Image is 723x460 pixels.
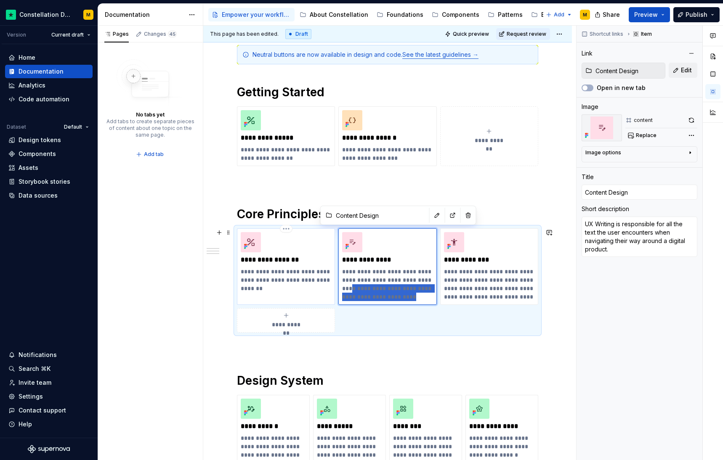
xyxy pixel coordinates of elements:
[583,11,587,18] div: M
[5,390,93,403] a: Settings
[241,232,261,252] img: 85c8ec71-ad9a-45f5-a1bc-8d44db21f2b3.png
[554,11,564,18] span: Add
[241,110,261,130] img: 609052d8-2739-41d5-921b-dc4a1eaca3e8.png
[64,124,82,130] span: Default
[590,31,623,37] span: Shortcut links
[136,111,165,118] div: No tabs yet
[636,132,657,139] span: Replace
[5,189,93,202] a: Data sources
[19,406,66,415] div: Contact support
[541,11,583,19] div: Best Practices
[19,177,70,186] div: Storybook stories
[133,148,167,160] button: Add tab
[19,136,61,144] div: Design tokens
[373,8,427,21] a: Foundations
[681,66,692,74] span: Edit
[669,63,697,78] button: Edit
[19,67,64,76] div: Documentation
[19,191,58,200] div: Data sources
[498,11,523,19] div: Patterns
[5,348,93,362] button: Notifications
[168,31,177,37] span: 45
[402,51,478,58] a: See the latest guidelines →
[19,81,45,90] div: Analytics
[237,206,538,222] h1: Core Principles
[222,11,291,19] div: Empower your workflow. Build incredible experiences.
[19,378,51,387] div: Invite team
[673,7,720,22] button: Publish
[237,373,538,388] h1: Design System
[144,151,164,158] span: Add tab
[208,8,295,21] a: Empower your workflow. Build incredible experiences.
[144,31,177,37] div: Changes
[19,95,69,103] div: Code automation
[317,399,337,419] img: ea8bb383-4047-48fc-999b-791903d7f1a4.png
[19,392,43,401] div: Settings
[5,147,93,161] a: Components
[342,110,362,130] img: 25773424-9c12-4fa1-8527-40a0f235fbb0.png
[19,351,57,359] div: Notifications
[106,118,194,138] div: Add tabs to create separate pieces of content about one topic on the same page.
[342,232,362,252] img: 406582dd-c6c9-409b-bb3c-e1fdb5726fb3.png
[51,32,84,38] span: Current draft
[582,49,593,58] div: Link
[634,11,658,19] span: Preview
[469,399,489,419] img: ef839cf3-957c-4b99-b50c-88d54e08bdbe.png
[387,11,423,19] div: Foundations
[528,8,587,21] a: Best Practices
[5,175,93,188] a: Storybook stories
[2,5,96,24] button: Constellation Design SystemM
[582,217,697,257] textarea: UX Writing is responsible for all the text the user encounters when navigating their way around a...
[5,376,93,389] a: Invite team
[597,84,646,92] label: Open in new tab
[19,420,32,428] div: Help
[442,28,493,40] button: Quick preview
[19,365,51,373] div: Search ⌘K
[453,31,489,37] span: Quick preview
[579,28,627,40] button: Shortcut links
[5,418,93,431] button: Help
[393,399,413,419] img: d98cfc30-72d2-4dde-ac99-bd38723d6229.png
[104,31,129,37] div: Pages
[208,6,542,23] div: Page tree
[19,164,38,172] div: Assets
[442,11,479,19] div: Components
[634,117,653,124] div: content
[19,53,35,62] div: Home
[60,121,93,133] button: Default
[7,32,26,38] div: Version
[5,404,93,417] button: Contact support
[210,31,279,37] span: This page has been edited.
[496,28,550,40] button: Request review
[285,29,311,39] div: Draft
[5,93,93,106] a: Code automation
[105,11,184,19] div: Documentation
[5,133,93,147] a: Design tokens
[507,31,546,37] span: Request review
[428,8,483,21] a: Components
[253,50,533,59] div: Neutral buttons are now available in design and code.
[237,85,538,100] h1: Getting Started
[686,11,707,19] span: Publish
[28,445,70,453] svg: Supernova Logo
[48,29,94,41] button: Current draft
[5,362,93,375] button: Search ⌘K
[582,173,594,181] div: Title
[582,103,598,111] div: Image
[629,7,670,22] button: Preview
[585,149,694,159] button: Image options
[590,7,625,22] button: Share
[241,399,261,419] img: b3631469-06e5-469f-89c8-83598c9eb9bd.png
[6,10,16,20] img: d602db7a-5e75-4dfe-a0a4-4b8163c7bad2.png
[5,51,93,64] a: Home
[5,79,93,92] a: Analytics
[543,9,575,21] button: Add
[5,161,93,174] a: Assets
[310,11,368,19] div: About Constellation
[582,185,697,200] input: Add title
[86,11,90,18] div: M
[19,150,56,158] div: Components
[444,232,464,252] img: 7979c056-062f-4fbb-a229-802551940283.png
[19,11,73,19] div: Constellation Design System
